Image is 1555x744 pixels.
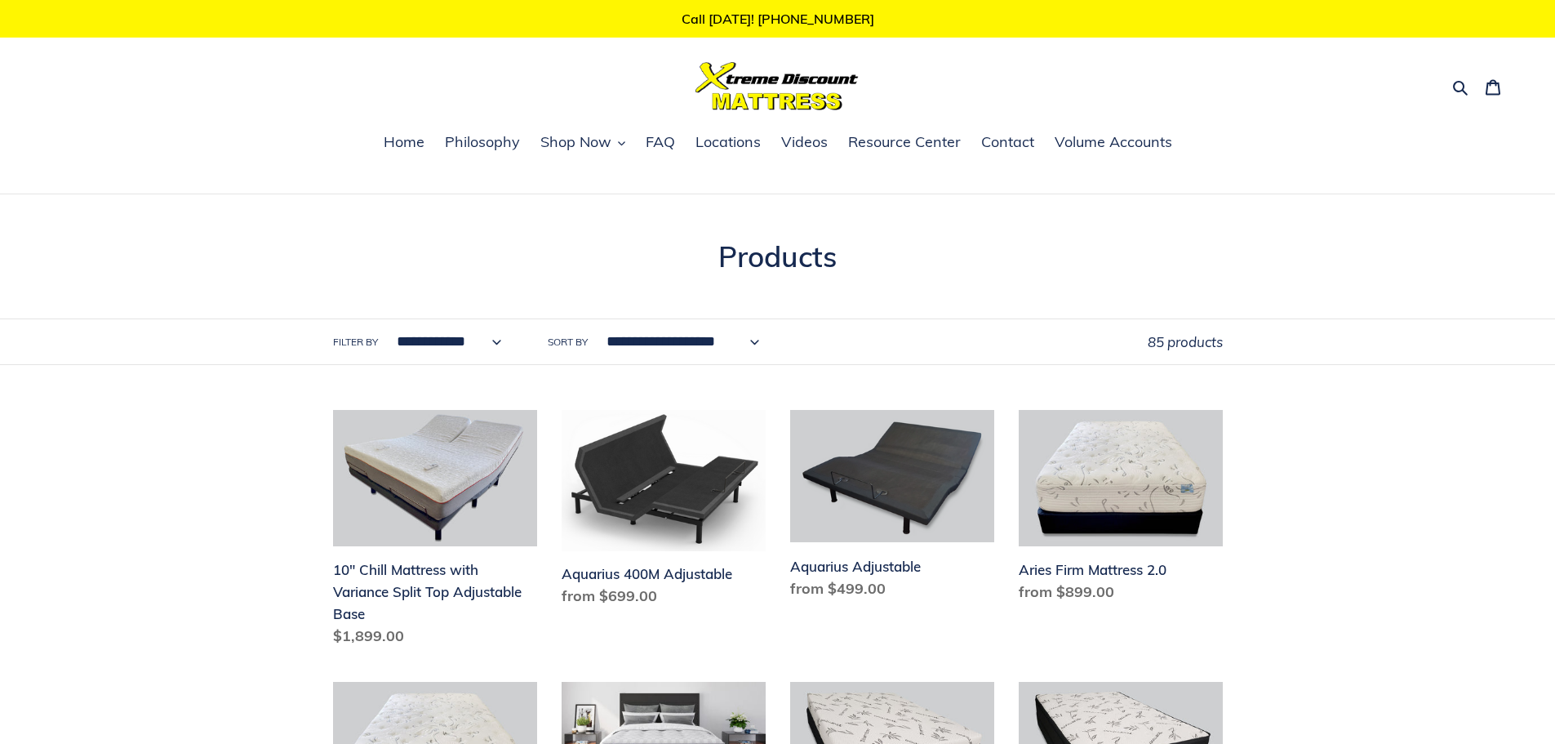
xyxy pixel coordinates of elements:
[695,62,859,110] img: Xtreme Discount Mattress
[562,410,766,613] a: Aquarius 400M Adjustable
[973,131,1042,155] a: Contact
[375,131,433,155] a: Home
[333,410,537,653] a: 10" Chill Mattress with Variance Split Top Adjustable Base
[638,131,683,155] a: FAQ
[532,131,633,155] button: Shop Now
[445,132,520,152] span: Philosophy
[687,131,769,155] a: Locations
[1046,131,1180,155] a: Volume Accounts
[718,238,837,274] span: Products
[1055,132,1172,152] span: Volume Accounts
[1019,410,1223,609] a: Aries Firm Mattress 2.0
[646,132,675,152] span: FAQ
[781,132,828,152] span: Videos
[695,132,761,152] span: Locations
[1148,333,1223,350] span: 85 products
[333,335,378,350] label: Filter by
[790,410,994,605] a: Aquarius Adjustable
[848,132,961,152] span: Resource Center
[773,131,836,155] a: Videos
[540,132,611,152] span: Shop Now
[981,132,1034,152] span: Contact
[437,131,528,155] a: Philosophy
[548,335,588,350] label: Sort by
[384,132,424,152] span: Home
[840,131,969,155] a: Resource Center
